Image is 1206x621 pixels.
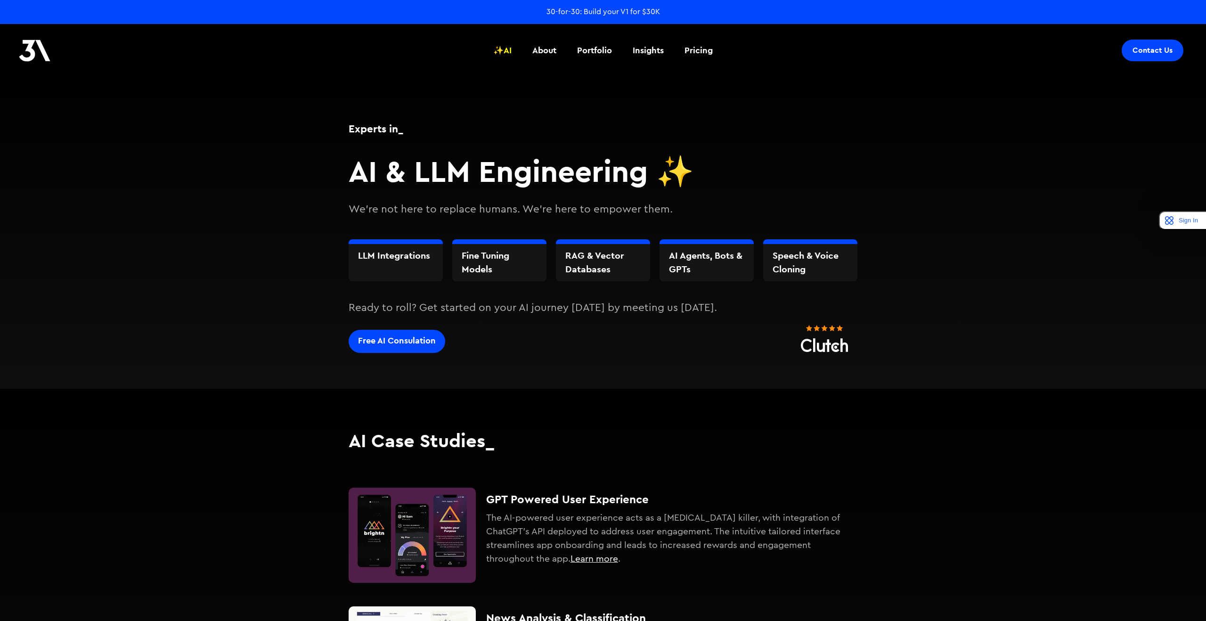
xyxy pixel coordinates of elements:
a: Insights [627,33,669,68]
a: Fine Tuning Models [462,249,537,277]
a: About [527,33,562,68]
a: Pricing [679,33,718,68]
a: 30-for-30: Build your V1 for $30K [546,7,660,17]
h3: GPT Powered User Experience [486,492,857,507]
div: About [532,44,556,57]
div: Insights [633,44,664,57]
h2: AI & LLM Engineering ✨ [349,153,857,189]
a: RAG & Vector Databases [565,249,641,277]
a: ✨AI [488,33,517,68]
div: Pricing [684,44,713,57]
p: Ready to roll? Get started on your AI journey [DATE] by meeting us [DATE]. [349,300,857,316]
a: Contact Us [1122,40,1183,61]
h1: Experts in_ [349,121,857,136]
div: Portfolio [577,44,612,57]
p: The AI-powered user experience acts as a [MEDICAL_DATA] killer, with integration of ChatGPT's API... [486,511,857,565]
a: AI Agents, Bots & GPTs [669,249,744,277]
div: ✨AI [493,44,512,57]
a: Learn more [570,554,618,564]
a: LLM Integrations [358,249,433,262]
div: Contact Us [1133,46,1173,55]
a: Speech & Voice Cloning [773,249,848,277]
a: Free AI Consulation [349,330,445,353]
h4: AI Case Studies_ [349,429,857,452]
p: We're not here to replace humans. We're here to empower them. [349,202,857,218]
a: Portfolio [571,33,618,68]
div: Free AI Consulation [358,335,436,347]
